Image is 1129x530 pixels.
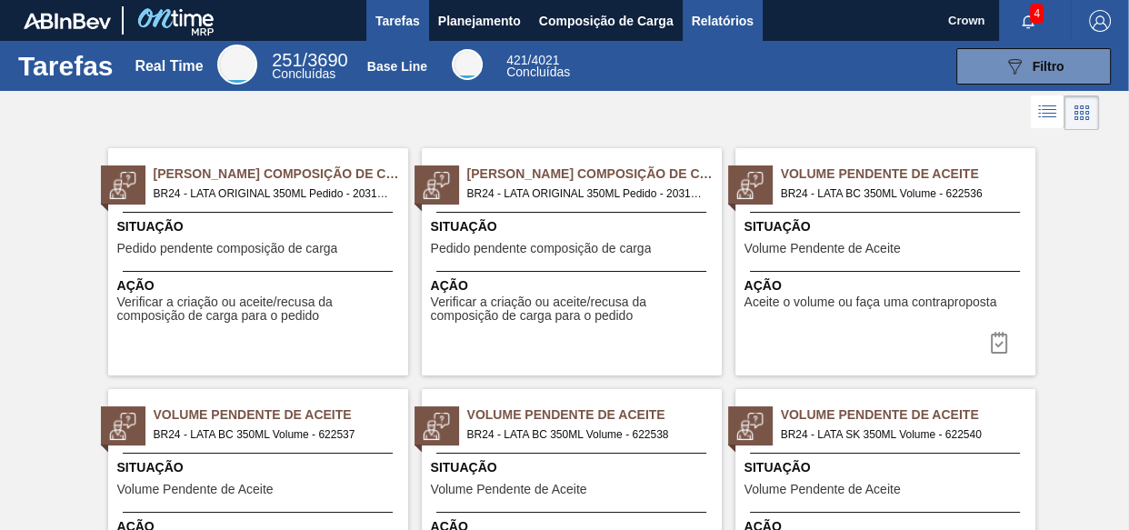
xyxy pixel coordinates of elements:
span: Situação [117,458,404,477]
span: BR24 - LATA SK 350ML Volume - 622540 [781,425,1021,445]
span: Pedido pendente composição de carga [431,242,652,255]
span: Pedido Aguardando Composição de Carga [154,165,408,184]
span: Volume Pendente de Aceite [744,242,901,255]
span: 421 [506,53,527,67]
span: Volume Pendente de Aceite [431,483,587,496]
img: status [109,172,136,199]
img: TNhmsLtSVTkK8tSr43FrP2fwEKptu5GPRR3wAAAABJRU5ErkJggg== [24,13,111,29]
img: Logout [1089,10,1111,32]
span: BR24 - LATA BC 350ML Volume - 622537 [154,425,394,445]
div: Real Time [135,58,203,75]
button: Filtro [956,48,1111,85]
span: / 4021 [506,53,559,67]
div: Base Line [452,49,483,80]
span: Situação [744,458,1031,477]
span: BR24 - LATA ORIGINAL 350ML Pedido - 2031593 [154,184,394,204]
span: Situação [744,217,1031,236]
span: Tarefas [375,10,420,32]
span: BR24 - LATA BC 350ML Volume - 622538 [467,425,707,445]
span: Composição de Carga [539,10,674,32]
div: Completar tarefa: 30085797 [977,325,1021,361]
div: Real Time [272,53,347,80]
span: Volume Pendente de Aceite [117,483,274,496]
span: Concluídas [272,66,335,81]
img: icon-task-complete [988,332,1010,354]
button: Notificações [999,8,1057,34]
span: 4 [1030,4,1044,24]
span: Pedido Aguardando Composição de Carga [467,165,722,184]
img: status [423,413,450,440]
span: Planejamento [438,10,521,32]
div: Visão em Lista [1031,95,1064,130]
span: Verificar a criação ou aceite/recusa da composição de carga para o pedido [431,295,717,324]
div: Real Time [217,45,257,85]
button: icon-task-complete [977,325,1021,361]
img: status [736,413,764,440]
span: Situação [117,217,404,236]
span: Ação [117,276,404,295]
span: Verificar a criação ou aceite/recusa da composição de carga para o pedido [117,295,404,324]
h1: Tarefas [18,55,114,76]
span: 251 [272,50,302,70]
span: Situação [431,217,717,236]
span: Volume Pendente de Aceite [467,405,722,425]
span: Ação [744,276,1031,295]
div: Base Line [506,55,570,78]
span: Aceite o volume ou faça uma contraproposta [744,295,997,309]
span: / 3690 [272,50,347,70]
img: status [423,172,450,199]
span: Volume Pendente de Aceite [154,405,408,425]
span: Situação [431,458,717,477]
span: Volume Pendente de Aceite [744,483,901,496]
img: status [109,413,136,440]
span: Filtro [1033,59,1064,74]
span: BR24 - LATA BC 350ML Volume - 622536 [781,184,1021,204]
div: Base Line [367,59,427,74]
span: Volume Pendente de Aceite [781,165,1035,184]
span: Relatórios [692,10,754,32]
div: Visão em Cards [1064,95,1099,130]
span: Ação [431,276,717,295]
span: Concluídas [506,65,570,79]
img: status [736,172,764,199]
span: Volume Pendente de Aceite [781,405,1035,425]
span: Pedido pendente composição de carga [117,242,338,255]
span: BR24 - LATA ORIGINAL 350ML Pedido - 2031594 [467,184,707,204]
